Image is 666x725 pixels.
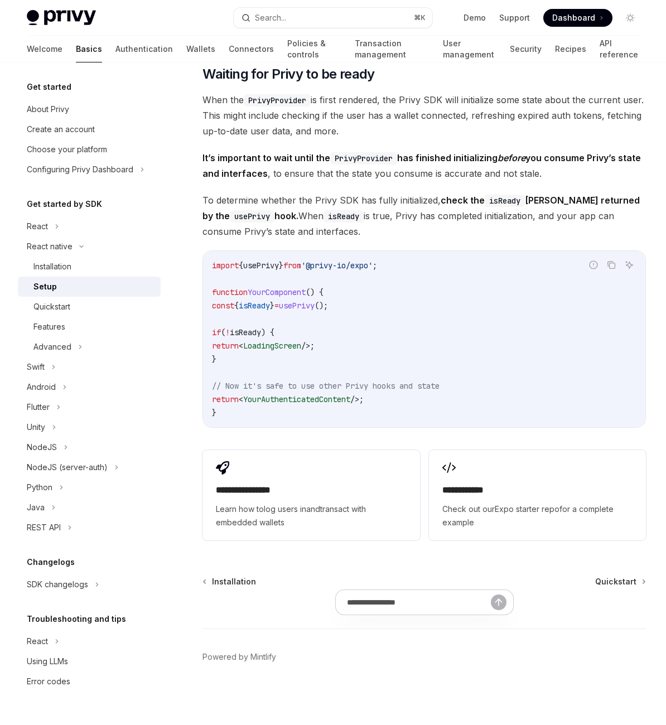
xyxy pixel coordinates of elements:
[27,481,52,494] div: Python
[429,450,646,540] a: **** **** **Check out ourExpo starter repofor a complete example
[27,461,108,474] div: NodeJS (server-auth)
[186,36,215,62] a: Wallets
[255,11,286,25] div: Search...
[239,301,270,311] span: isReady
[604,258,619,272] button: Copy the contents from the code block
[359,394,364,404] span: ;
[202,450,419,540] a: **** **** **** *Learn how tolog users inandtransact with embedded wallets
[287,36,341,62] a: Policies & controls
[212,394,239,404] span: return
[498,152,525,163] em: before
[27,441,57,454] div: NodeJS
[27,220,48,233] div: React
[279,260,283,270] span: }
[27,578,88,591] div: SDK changelogs
[18,651,161,671] a: Using LLMs
[27,612,126,626] h5: Troubleshooting and tips
[27,655,68,668] div: Using LLMs
[27,555,75,569] h5: Changelogs
[212,341,239,351] span: return
[622,258,636,272] button: Ask AI
[212,576,256,587] span: Installation
[27,521,61,534] div: REST API
[301,260,373,270] span: '@privy-io/expo'
[621,9,639,27] button: Toggle dark mode
[239,260,243,270] span: {
[315,301,328,311] span: ();
[225,327,230,337] span: !
[552,12,595,23] span: Dashboard
[310,341,315,351] span: ;
[212,287,248,297] span: function
[27,240,73,253] div: React native
[443,36,496,62] a: User management
[27,123,95,136] div: Create an account
[234,301,239,311] span: {
[491,594,506,610] button: Send message
[202,65,375,83] span: Waiting for Privy to be ready
[239,394,243,404] span: <
[510,36,542,62] a: Security
[27,400,50,414] div: Flutter
[485,195,525,207] code: isReady
[464,12,486,23] a: Demo
[18,119,161,139] a: Create an account
[261,327,274,337] span: ) {
[27,36,62,62] a: Welcome
[18,297,161,317] a: Quickstart
[33,300,70,313] div: Quickstart
[555,36,586,62] a: Recipes
[264,504,306,514] a: log users in
[204,576,256,587] a: Installation
[212,354,216,364] span: }
[18,671,161,692] a: Error codes
[27,80,71,94] h5: Get started
[18,139,161,159] a: Choose your platform
[18,99,161,119] a: About Privy
[18,257,161,277] a: Installation
[202,152,641,179] strong: It’s important to wait until the has finished initializing you consume Privy’s state and interfaces
[230,327,261,337] span: isReady
[33,320,65,333] div: Features
[212,381,440,391] span: // Now it's safe to use other Privy hooks and state
[243,260,279,270] span: usePrivy
[270,301,274,311] span: }
[27,360,45,374] div: Swift
[27,675,70,688] div: Error codes
[244,94,311,107] code: PrivyProvider
[18,317,161,337] a: Features
[76,36,102,62] a: Basics
[27,380,56,394] div: Android
[595,576,636,587] span: Quickstart
[202,192,646,239] span: To determine whether the Privy SDK has fully initialized, When is true, Privy has completed initi...
[27,103,69,116] div: About Privy
[350,394,359,404] span: />
[248,287,306,297] span: YourComponent
[543,9,612,27] a: Dashboard
[212,408,216,418] span: }
[27,10,96,26] img: light logo
[414,13,426,22] span: ⌘ K
[27,143,107,156] div: Choose your platform
[221,327,225,337] span: (
[27,501,45,514] div: Java
[27,420,45,434] div: Unity
[202,651,276,663] a: Powered by Mintlify
[279,301,315,311] span: usePrivy
[355,36,429,62] a: Transaction management
[495,504,559,514] a: Expo starter repo
[115,36,173,62] a: Authentication
[212,327,221,337] span: if
[33,280,57,293] div: Setup
[239,341,243,351] span: <
[274,301,279,311] span: =
[301,341,310,351] span: />
[324,210,364,223] code: isReady
[586,258,601,272] button: Report incorrect code
[33,260,71,273] div: Installation
[216,502,406,529] span: Learn how to and
[243,394,350,404] span: YourAuthenticatedContent
[230,210,274,223] code: usePrivy
[212,260,239,270] span: import
[18,277,161,297] a: Setup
